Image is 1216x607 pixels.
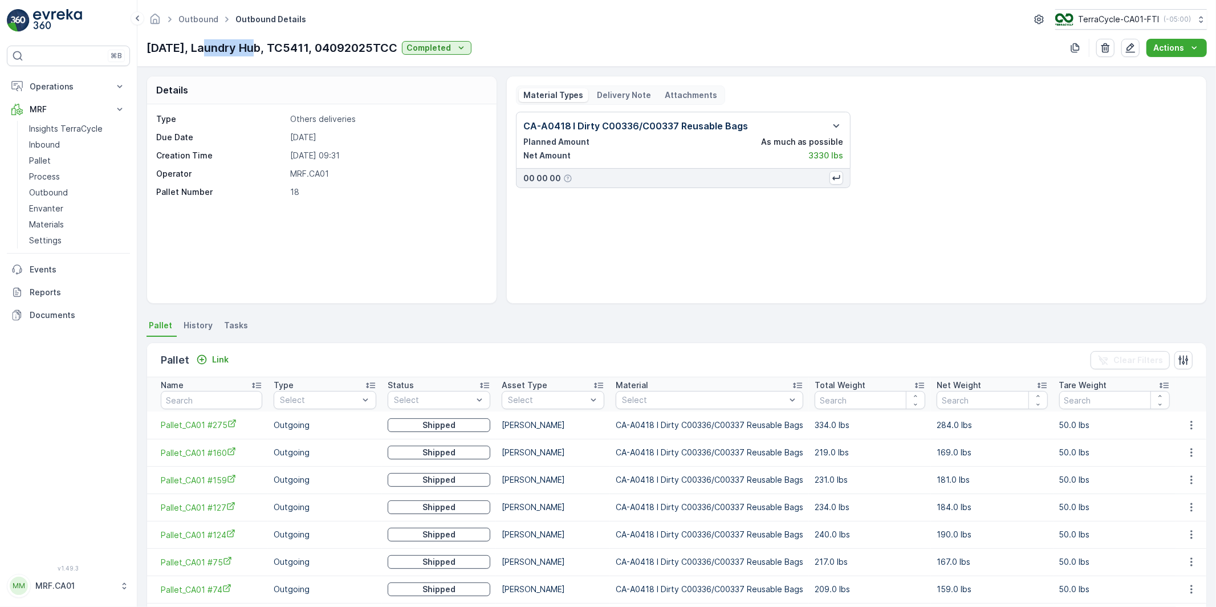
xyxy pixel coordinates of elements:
[161,474,262,486] a: Pallet_CA01 #159
[161,556,262,568] a: Pallet_CA01 #75
[1153,42,1184,54] p: Actions
[7,9,30,32] img: logo
[156,186,286,198] p: Pallet Number
[178,14,218,24] a: Outbound
[523,89,584,101] p: Material Types
[7,98,130,121] button: MRF
[268,439,382,466] td: Outgoing
[161,447,262,459] a: Pallet_CA01 #160
[268,494,382,521] td: Outgoing
[1054,521,1176,548] td: 50.0 lbs
[422,419,456,431] p: Shipped
[1146,39,1207,57] button: Actions
[931,494,1053,521] td: 184.0 lbs
[610,494,809,521] td: CA-A0418 I Dirty C00336/C00337 Reusable Bags
[156,150,286,161] p: Creation Time
[1091,351,1170,369] button: Clear Filters
[25,201,130,217] a: Envanter
[1054,412,1176,439] td: 50.0 lbs
[422,474,456,486] p: Shipped
[937,380,981,391] p: Net Weight
[809,412,931,439] td: 334.0 lbs
[233,14,308,25] span: Outbound Details
[402,41,471,55] button: Completed
[149,320,172,331] span: Pallet
[25,169,130,185] a: Process
[156,83,188,97] p: Details
[931,439,1053,466] td: 169.0 lbs
[809,548,931,576] td: 217.0 lbs
[184,320,213,331] span: History
[815,380,865,391] p: Total Weight
[35,580,114,592] p: MRF.CA01
[502,380,547,391] p: Asset Type
[161,502,262,514] a: Pallet_CA01 #127
[496,439,610,466] td: [PERSON_NAME]
[1113,355,1163,366] p: Clear Filters
[394,394,473,406] p: Select
[496,466,610,494] td: [PERSON_NAME]
[33,9,82,32] img: logo_light-DOdMpM7g.png
[156,132,286,143] p: Due Date
[161,419,262,431] a: Pallet_CA01 #275
[280,394,359,406] p: Select
[388,582,490,596] button: Shipped
[290,132,485,143] p: [DATE]
[268,412,382,439] td: Outgoing
[610,439,809,466] td: CA-A0418 I Dirty C00336/C00337 Reusable Bags
[1054,466,1176,494] td: 50.0 lbs
[622,394,786,406] p: Select
[156,113,286,125] p: Type
[30,309,125,321] p: Documents
[388,473,490,487] button: Shipped
[212,354,229,365] p: Link
[1054,494,1176,521] td: 50.0 lbs
[290,113,485,125] p: Others deliveries
[422,529,456,540] p: Shipped
[496,412,610,439] td: [PERSON_NAME]
[1054,439,1176,466] td: 50.0 lbs
[1055,13,1073,26] img: TC_BVHiTW6.png
[7,281,130,304] a: Reports
[224,320,248,331] span: Tasks
[25,233,130,248] a: Settings
[388,528,490,541] button: Shipped
[268,548,382,576] td: Outgoing
[809,466,931,494] td: 231.0 lbs
[610,576,809,603] td: CA-A0418 I Dirty C00336/C00337 Reusable Bags
[496,576,610,603] td: [PERSON_NAME]
[30,264,125,275] p: Events
[1059,391,1170,409] input: Search
[268,576,382,603] td: Outgoing
[809,439,931,466] td: 219.0 lbs
[161,529,262,541] a: Pallet_CA01 #124
[25,137,130,153] a: Inbound
[388,380,414,391] p: Status
[931,521,1053,548] td: 190.0 lbs
[1054,576,1176,603] td: 50.0 lbs
[147,39,397,56] p: [DATE], Laundry Hub, TC5411, 04092025TCC
[1078,14,1159,25] p: TerraCycle-CA01-FTI
[388,446,490,459] button: Shipped
[665,89,718,101] p: Attachments
[809,521,931,548] td: 240.0 lbs
[610,521,809,548] td: CA-A0418 I Dirty C00336/C00337 Reusable Bags
[30,81,107,92] p: Operations
[25,217,130,233] a: Materials
[290,186,485,198] p: 18
[931,466,1053,494] td: 181.0 lbs
[161,584,262,596] a: Pallet_CA01 #74
[7,304,130,327] a: Documents
[931,576,1053,603] td: 159.0 lbs
[563,174,572,183] div: Help Tooltip Icon
[496,548,610,576] td: [PERSON_NAME]
[422,447,456,458] p: Shipped
[161,380,184,391] p: Name
[808,150,843,161] p: 3330 lbs
[523,119,749,133] p: CA-A0418 I Dirty C00336/C00337 Reusable Bags
[931,548,1053,576] td: 167.0 lbs
[610,412,809,439] td: CA-A0418 I Dirty C00336/C00337 Reusable Bags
